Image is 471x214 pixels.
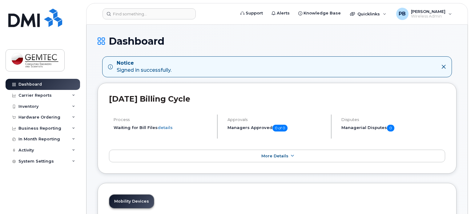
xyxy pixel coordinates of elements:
a: details [158,125,173,130]
span: 0 of 0 [272,125,288,131]
h5: Managerial Disputes [341,125,445,131]
h4: Disputes [341,117,445,122]
li: Waiting for Bill Files [114,125,212,131]
strong: Notice [117,60,171,67]
h2: [DATE] Billing Cycle [109,94,445,103]
a: Mobility Devices [109,195,154,208]
div: Signed in successfully. [117,60,171,74]
span: 0 [387,125,394,131]
h5: Managers Approved [227,125,326,131]
h1: Dashboard [98,36,457,46]
span: More Details [261,154,288,158]
h4: Approvals [227,117,326,122]
h4: Process [114,117,212,122]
